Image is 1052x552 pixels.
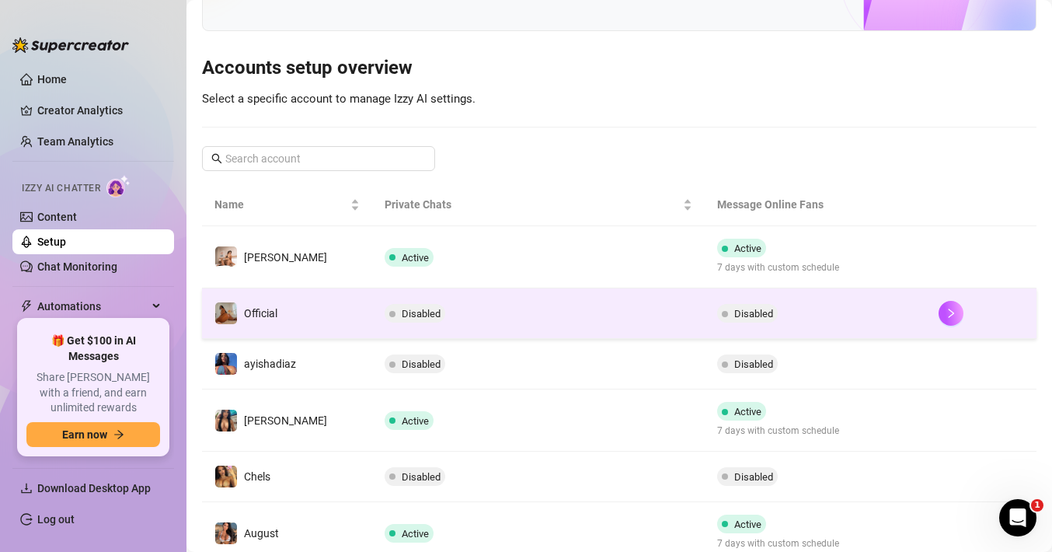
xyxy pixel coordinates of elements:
[717,424,839,438] span: 7 days with custom schedule
[734,243,761,254] span: Active
[113,429,124,440] span: arrow-right
[37,98,162,123] a: Creator Analytics
[215,353,237,375] img: ayishadiaz
[999,499,1036,536] iframe: Intercom live chat
[37,135,113,148] a: Team Analytics
[20,300,33,313] span: thunderbolt
[734,308,773,320] span: Disabled
[215,466,237,487] img: Chels
[734,519,761,530] span: Active
[244,527,279,540] span: August
[215,302,237,324] img: Official
[214,196,347,213] span: Name
[402,252,429,264] span: Active
[37,260,117,273] a: Chat Monitoring
[717,260,839,275] span: 7 days with custom schedule
[225,150,413,167] input: Search account
[62,428,107,441] span: Earn now
[244,307,277,320] span: Official
[26,422,160,447] button: Earn nowarrow-right
[244,470,270,483] span: Chels
[705,183,926,226] th: Message Online Fans
[26,334,160,364] span: 🎁 Get $100 in AI Messages
[202,56,1036,81] h3: Accounts setup overview
[37,294,148,319] span: Automations
[244,414,327,427] span: [PERSON_NAME]
[215,246,237,268] img: Dayami
[946,308,956,319] span: right
[37,236,66,248] a: Setup
[37,73,67,86] a: Home
[734,406,761,417] span: Active
[402,415,429,427] span: Active
[244,358,296,370] span: ayishadiaz
[385,196,679,213] span: Private Chats
[22,181,100,196] span: Izzy AI Chatter
[372,183,704,226] th: Private Chats
[215,410,237,431] img: Elizabeth
[939,301,963,326] button: right
[106,175,131,197] img: AI Chatter
[402,308,441,320] span: Disabled
[402,528,429,540] span: Active
[734,471,773,483] span: Disabled
[1031,499,1043,512] span: 1
[37,211,77,223] a: Content
[202,92,475,106] span: Select a specific account to manage Izzy AI settings.
[37,513,75,526] a: Log out
[734,358,773,370] span: Disabled
[402,471,441,483] span: Disabled
[402,358,441,370] span: Disabled
[12,37,129,53] img: logo-BBDzfeDw.svg
[26,370,160,416] span: Share [PERSON_NAME] with a friend, and earn unlimited rewards
[215,522,237,544] img: August
[37,482,151,494] span: Download Desktop App
[244,251,327,264] span: [PERSON_NAME]
[717,536,839,551] span: 7 days with custom schedule
[211,153,222,164] span: search
[202,183,372,226] th: Name
[20,482,33,494] span: download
